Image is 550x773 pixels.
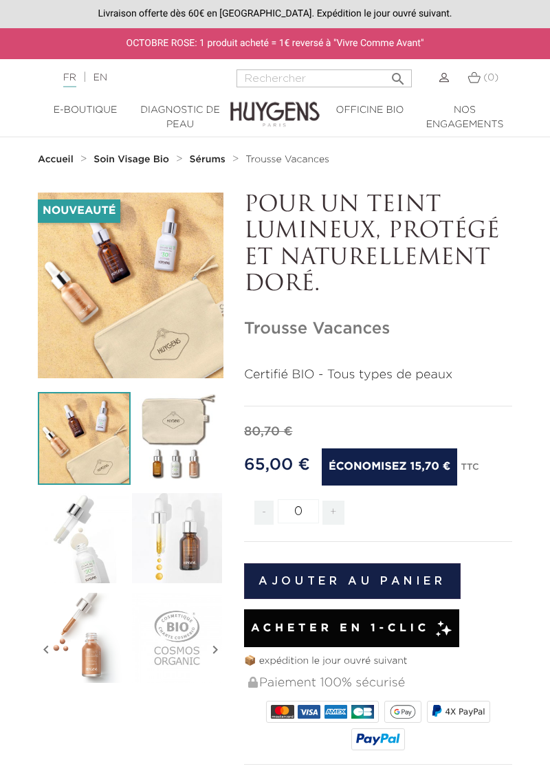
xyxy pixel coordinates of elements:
[190,154,229,165] a: Sérums
[38,103,133,118] a: E-Boutique
[322,448,457,486] span: Économisez 15,70 €
[244,457,310,473] span: 65,00 €
[417,103,512,132] a: Nos engagements
[245,155,329,164] span: Trousse Vacances
[38,154,76,165] a: Accueil
[244,366,512,384] p: Certifié BIO - Tous types de peaux
[244,426,293,438] span: 80,70 €
[324,705,347,719] img: AMEX
[322,103,417,118] a: Officine Bio
[271,705,294,719] img: MASTERCARD
[386,65,410,84] button: 
[254,501,274,525] span: -
[244,193,512,298] p: POUR UN TEINT LUMINEUX, PROTÉGÉ ET NATURELLEMENT DORÉ.
[230,80,320,129] img: Huygens
[461,453,479,490] div: TTC
[278,499,319,523] input: Quantité
[38,155,74,164] strong: Accueil
[322,501,344,525] span: +
[38,392,131,485] img: La Trousse vacances
[56,69,219,86] div: |
[207,616,223,684] i: 
[236,69,412,87] input: Rechercher
[244,563,461,599] button: Ajouter au panier
[245,154,329,165] a: Trousse Vacances
[483,73,498,83] span: (0)
[38,199,120,223] li: Nouveauté
[298,705,320,719] img: VISA
[244,654,512,668] p: 📦 expédition le jour ouvré suivant
[38,616,54,684] i: 
[445,707,485,717] span: 4X PayPal
[190,155,225,164] strong: Sérums
[390,705,416,719] img: google_pay
[93,154,173,165] a: Soin Visage Bio
[247,668,512,698] div: Paiement 100% sécurisé
[351,705,374,719] img: CB_NATIONALE
[63,73,76,87] a: FR
[244,319,512,339] h1: Trousse Vacances
[93,73,107,83] a: EN
[93,155,169,164] strong: Soin Visage Bio
[133,103,228,132] a: Diagnostic de peau
[390,67,406,83] i: 
[248,677,258,688] img: Paiement 100% sécurisé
